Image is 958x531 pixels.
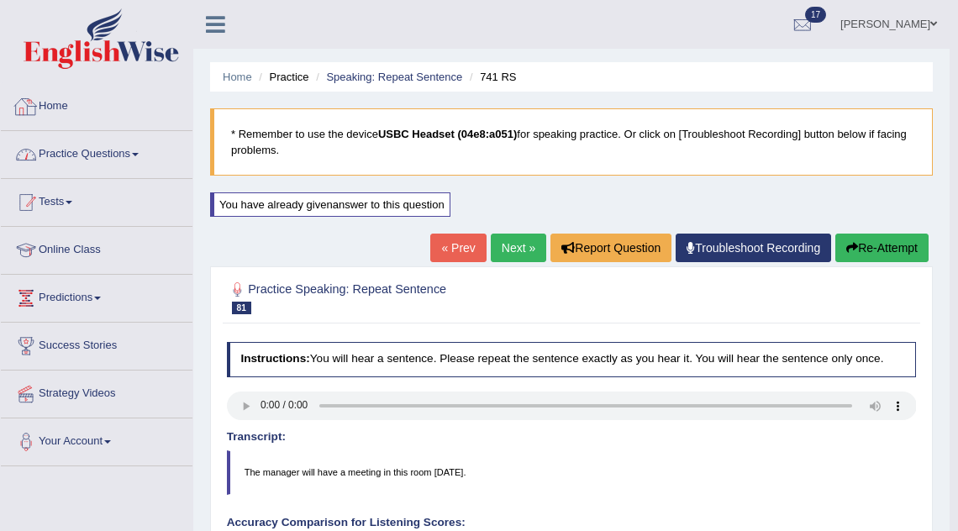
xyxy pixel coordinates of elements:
div: You have already given answer to this question [210,192,450,217]
a: Home [1,83,192,125]
a: Next » [491,234,546,262]
h4: Transcript: [227,431,917,444]
a: « Prev [430,234,486,262]
h2: Practice Speaking: Repeat Sentence [227,279,655,314]
li: Practice [255,69,308,85]
a: Practice Questions [1,131,192,173]
span: 17 [805,7,826,23]
a: Tests [1,179,192,221]
h4: Accuracy Comparison for Listening Scores: [227,517,917,529]
li: 741 RS [466,69,517,85]
a: Your Account [1,418,192,460]
b: Instructions: [240,352,309,365]
button: Report Question [550,234,671,262]
a: Online Class [1,227,192,269]
a: Troubleshoot Recording [676,234,831,262]
a: Speaking: Repeat Sentence [326,71,462,83]
blockquote: The manager will have a meeting in this room [DATE]. [227,450,917,494]
a: Success Stories [1,323,192,365]
button: Re-Attempt [835,234,929,262]
blockquote: * Remember to use the device for speaking practice. Or click on [Troubleshoot Recording] button b... [210,108,933,176]
a: Strategy Videos [1,371,192,413]
a: Home [223,71,252,83]
h4: You will hear a sentence. Please repeat the sentence exactly as you hear it. You will hear the se... [227,342,917,377]
b: USBC Headset (04e8:a051) [378,128,517,140]
span: 81 [232,302,251,314]
a: Predictions [1,275,192,317]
